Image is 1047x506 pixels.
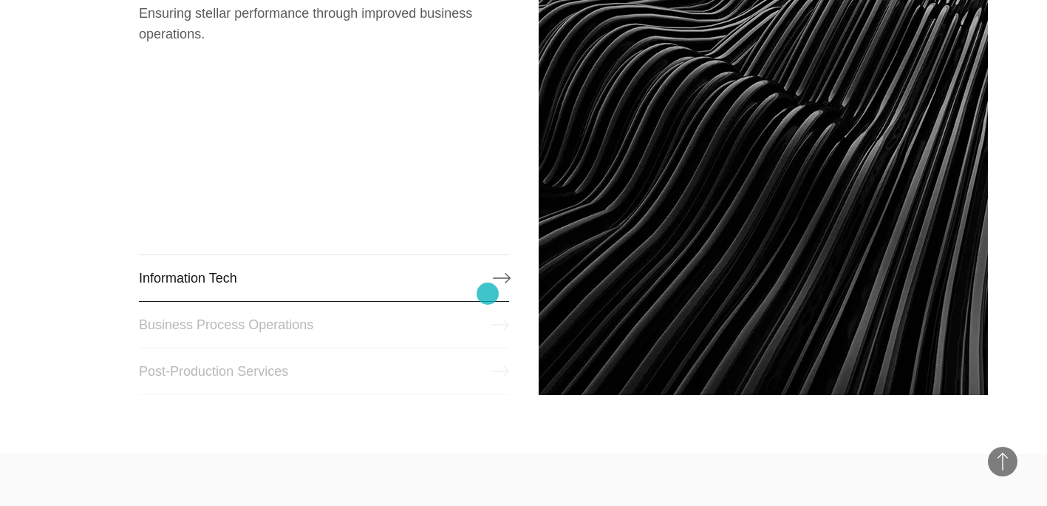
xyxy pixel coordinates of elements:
[139,301,508,348] a: Business Process Operations
[139,348,508,395] a: Post-Production Services
[139,3,508,44] p: Ensuring stellar performance through improved business operations.
[139,254,508,302] a: Information Tech
[988,447,1017,476] button: Back to Top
